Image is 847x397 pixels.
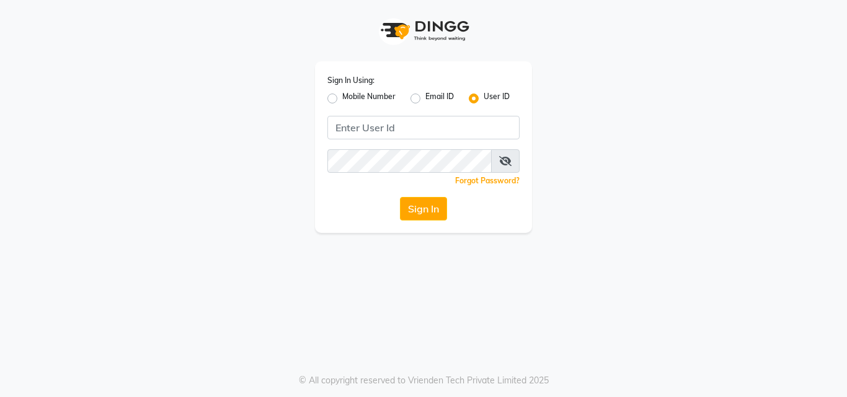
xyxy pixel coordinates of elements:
[327,75,375,86] label: Sign In Using:
[484,91,510,106] label: User ID
[400,197,447,220] button: Sign In
[455,176,520,185] a: Forgot Password?
[327,149,492,173] input: Username
[374,12,473,49] img: logo1.svg
[342,91,396,106] label: Mobile Number
[327,116,520,139] input: Username
[425,91,454,106] label: Email ID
